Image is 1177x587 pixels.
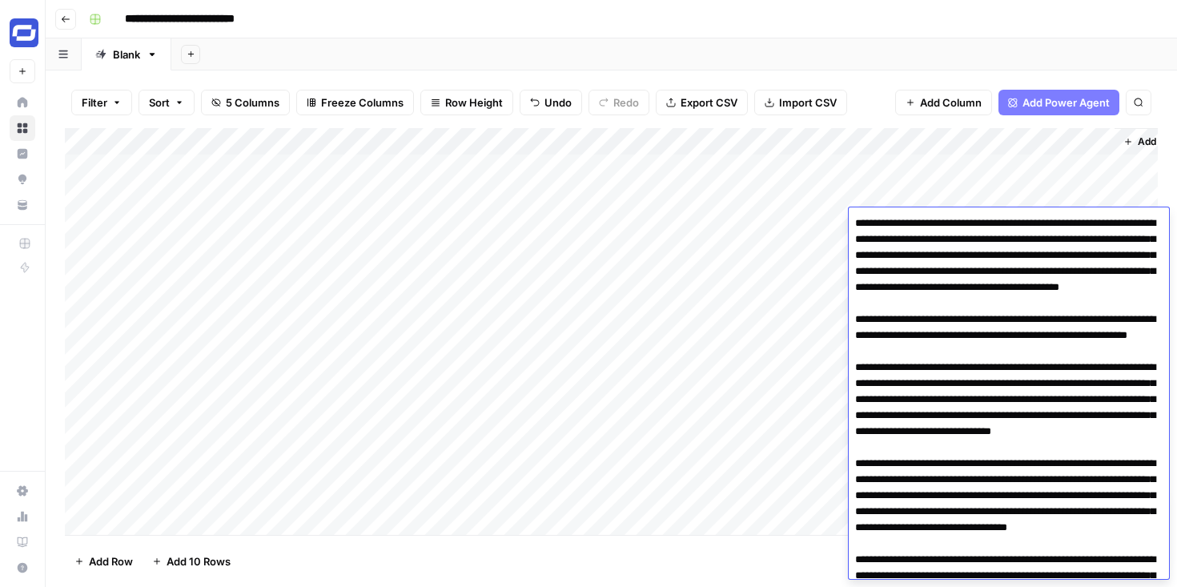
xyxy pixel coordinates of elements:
[10,167,35,192] a: Opportunities
[445,94,503,111] span: Row Height
[1022,94,1110,111] span: Add Power Agent
[895,90,992,115] button: Add Column
[321,94,404,111] span: Freeze Columns
[201,90,290,115] button: 5 Columns
[998,90,1119,115] button: Add Power Agent
[149,94,170,111] span: Sort
[10,504,35,529] a: Usage
[754,90,847,115] button: Import CSV
[65,549,143,574] button: Add Row
[10,478,35,504] a: Settings
[10,529,35,555] a: Learning Hub
[139,90,195,115] button: Sort
[71,90,132,115] button: Filter
[520,90,582,115] button: Undo
[167,553,231,569] span: Add 10 Rows
[920,94,982,111] span: Add Column
[10,141,35,167] a: Insights
[681,94,737,111] span: Export CSV
[10,555,35,581] button: Help + Support
[779,94,837,111] span: Import CSV
[10,18,38,47] img: Synthesia Logo
[10,115,35,141] a: Browse
[10,192,35,218] a: Your Data
[544,94,572,111] span: Undo
[613,94,639,111] span: Redo
[656,90,748,115] button: Export CSV
[113,46,140,62] div: Blank
[89,553,133,569] span: Add Row
[420,90,513,115] button: Row Height
[10,90,35,115] a: Home
[82,94,107,111] span: Filter
[296,90,414,115] button: Freeze Columns
[82,38,171,70] a: Blank
[226,94,279,111] span: 5 Columns
[143,549,240,574] button: Add 10 Rows
[10,13,35,53] button: Workspace: Synthesia
[588,90,649,115] button: Redo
